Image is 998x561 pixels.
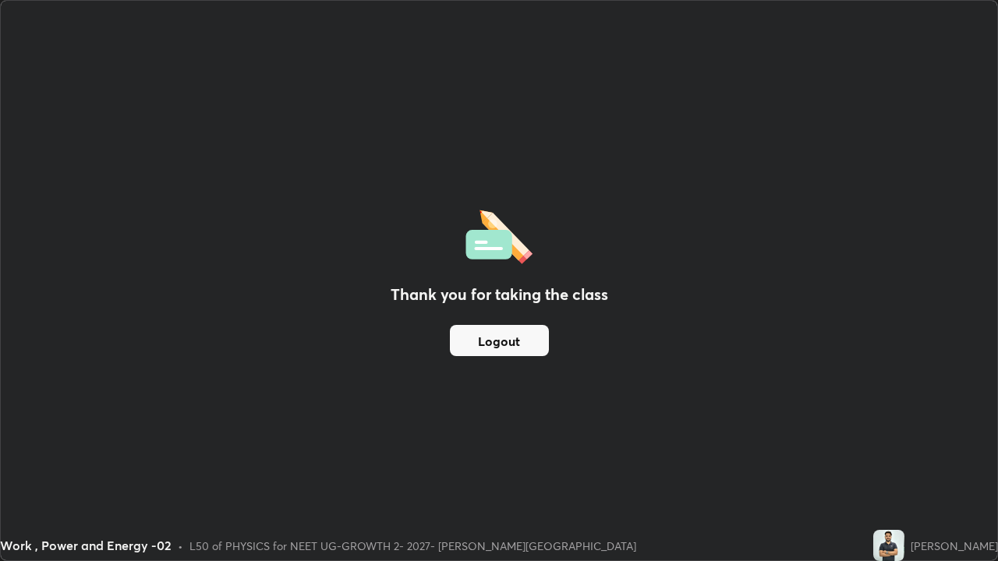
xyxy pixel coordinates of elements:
[189,538,636,554] div: L50 of PHYSICS for NEET UG-GROWTH 2- 2027- [PERSON_NAME][GEOGRAPHIC_DATA]
[450,325,549,356] button: Logout
[178,538,183,554] div: •
[873,530,904,561] img: aad7c88180934166bc05e7b1c96e33c5.jpg
[391,283,608,306] h2: Thank you for taking the class
[911,538,998,554] div: [PERSON_NAME]
[465,205,533,264] img: offlineFeedback.1438e8b3.svg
